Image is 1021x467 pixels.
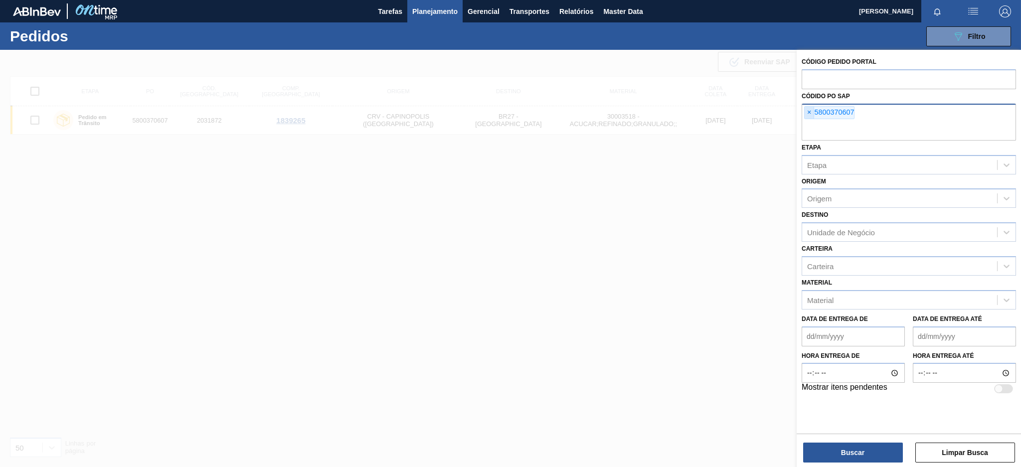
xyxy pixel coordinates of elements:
[968,32,986,40] span: Filtro
[807,194,832,203] div: Origem
[913,349,1016,363] label: Hora entrega até
[921,4,953,18] button: Notificações
[804,106,854,119] div: 5800370607
[807,262,834,270] div: Carteira
[468,5,500,17] span: Gerencial
[913,326,1016,346] input: dd/mm/yyyy
[603,5,643,17] span: Master Data
[807,296,834,304] div: Material
[10,30,161,42] h1: Pedidos
[802,279,832,286] label: Material
[999,5,1011,17] img: Logout
[802,383,887,395] label: Mostrar itens pendentes
[807,160,827,169] div: Etapa
[913,315,982,322] label: Data de Entrega até
[802,245,833,252] label: Carteira
[802,58,876,65] label: Código Pedido Portal
[802,93,850,100] label: Códido PO SAP
[926,26,1011,46] button: Filtro
[802,178,826,185] label: Origem
[967,5,979,17] img: userActions
[802,211,828,218] label: Destino
[805,107,814,119] span: ×
[559,5,593,17] span: Relatórios
[807,228,875,237] div: Unidade de Negócio
[13,7,61,16] img: TNhmsLtSVTkK8tSr43FrP2fwEKptu5GPRR3wAAAABJRU5ErkJggg==
[802,326,905,346] input: dd/mm/yyyy
[510,5,549,17] span: Transportes
[802,144,821,151] label: Etapa
[802,349,905,363] label: Hora entrega de
[412,5,458,17] span: Planejamento
[802,315,868,322] label: Data de Entrega de
[378,5,402,17] span: Tarefas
